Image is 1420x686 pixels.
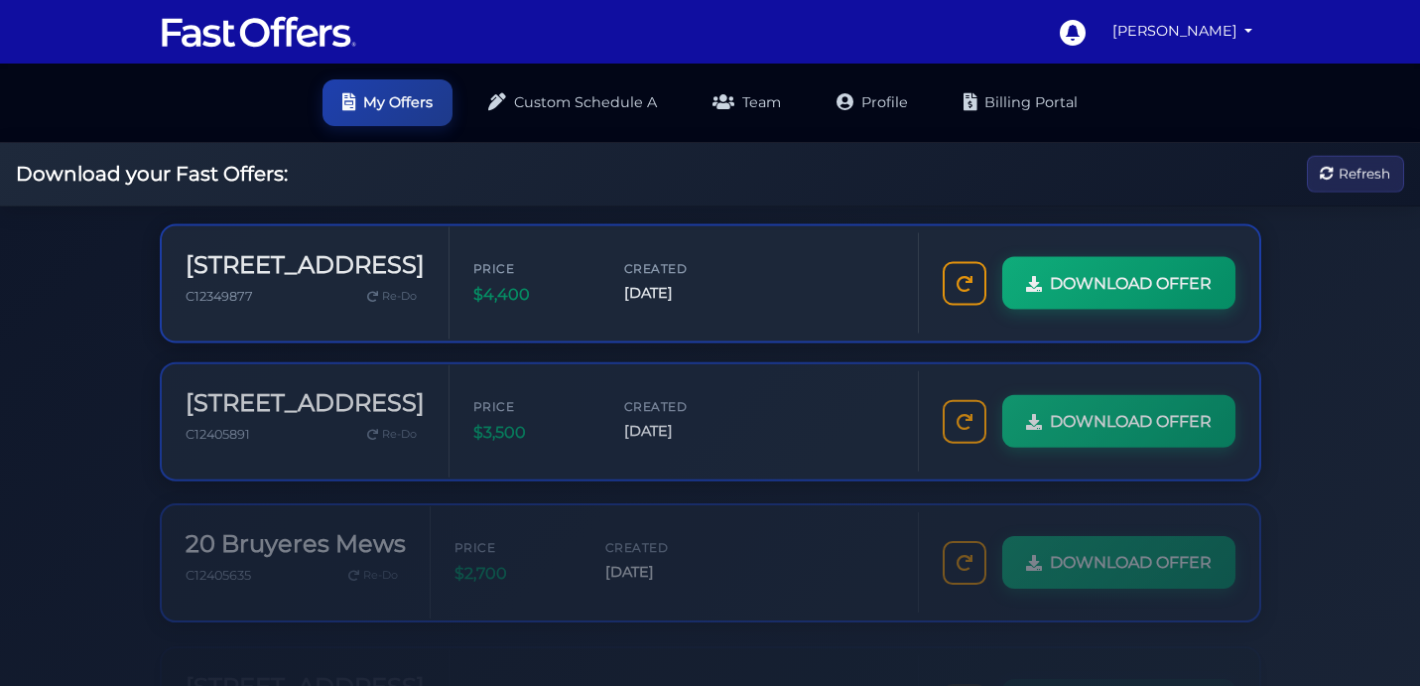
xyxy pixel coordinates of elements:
[624,257,743,276] span: Created
[693,79,801,126] a: Team
[454,551,574,577] span: $2,700
[944,79,1097,126] a: Billing Portal
[363,556,398,574] span: Re-Do
[454,527,574,546] span: Price
[473,662,592,681] span: Price
[382,421,417,439] span: Re-Do
[468,79,677,126] a: Custom Schedule A
[624,281,743,304] span: [DATE]
[1002,525,1235,579] a: DOWNLOAD OFFER
[473,392,592,411] span: Price
[1050,404,1212,430] span: DOWNLOAD OFFER
[16,162,288,186] h2: Download your Fast Offers:
[186,384,425,413] h3: [STREET_ADDRESS]
[359,417,425,443] a: Re-Do
[186,287,253,302] span: C12349877
[605,551,724,574] span: [DATE]
[473,281,592,307] span: $4,400
[1050,269,1212,295] span: DOWNLOAD OFFER
[1050,539,1212,565] span: DOWNLOAD OFFER
[186,519,406,548] h3: 20 Bruyeres Mews
[186,422,250,437] span: C12405891
[1002,390,1235,444] a: DOWNLOAD OFFER
[323,79,452,126] a: My Offers
[186,249,425,278] h3: [STREET_ADDRESS]
[1339,163,1390,185] span: Refresh
[1002,255,1235,309] a: DOWNLOAD OFFER
[624,662,743,681] span: Created
[340,552,406,578] a: Re-Do
[382,286,417,304] span: Re-Do
[1307,156,1404,193] button: Refresh
[473,257,592,276] span: Price
[817,79,928,126] a: Profile
[624,416,743,439] span: [DATE]
[1104,12,1261,51] a: [PERSON_NAME]
[473,416,592,442] span: $3,500
[186,654,425,683] h3: [STREET_ADDRESS]
[359,282,425,308] a: Re-Do
[186,557,251,572] span: C12405635
[624,392,743,411] span: Created
[605,527,724,546] span: Created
